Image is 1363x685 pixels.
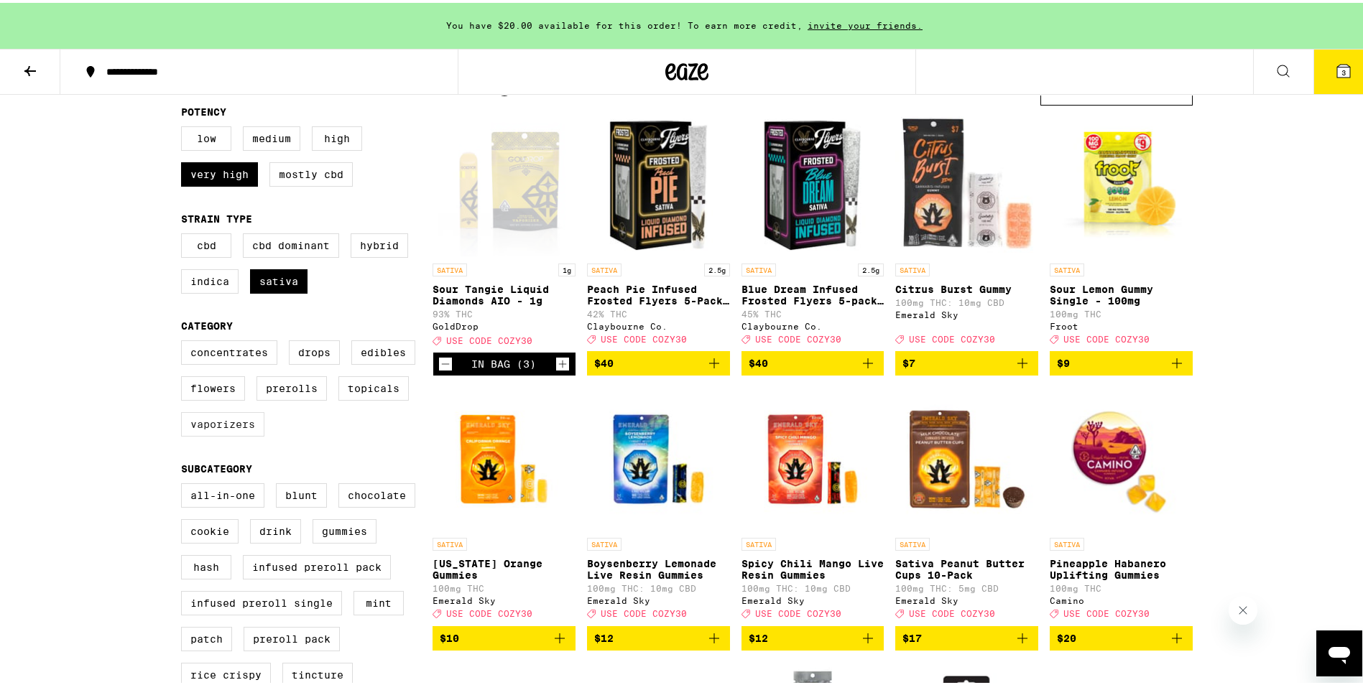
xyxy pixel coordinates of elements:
div: Froot [1050,319,1193,328]
label: Infused Preroll Single [181,588,342,612]
button: Add to bag [1050,348,1193,373]
img: Emerald Sky - Spicy Chili Mango Live Resin Gummies [741,384,884,528]
p: 100mg THC: 5mg CBD [895,581,1038,590]
div: Claybourne Co. [741,319,884,328]
label: Prerolls [257,373,327,398]
p: 2.5g [858,261,884,274]
p: SATIVA [1050,261,1084,274]
label: Concentrates [181,337,277,362]
span: $40 [594,355,614,366]
button: Add to bag [1050,623,1193,648]
label: Infused Preroll Pack [243,552,391,577]
div: Emerald Sky [433,593,576,602]
p: 2.5g [704,261,730,274]
label: Hash [181,552,231,577]
label: Tincture [282,660,353,684]
span: USE CODE COZY30 [601,332,687,341]
a: Open page for Sour Lemon Gummy Single - 100mg from Froot [1050,110,1193,348]
p: Boysenberry Lemonade Live Resin Gummies [587,555,730,578]
span: USE CODE COZY30 [909,607,995,616]
legend: Strain Type [181,210,252,222]
a: Open page for Blue Dream Infused Frosted Flyers 5-pack 2.5g from Claybourne Co. [741,110,884,348]
p: Blue Dream Infused Frosted Flyers 5-pack 2.5g [741,281,884,304]
a: Open page for Sour Tangie Liquid Diamonds AIO - 1g from GoldDrop [433,110,576,350]
span: $9 [1057,355,1070,366]
label: Hybrid [351,230,408,255]
p: Sour Lemon Gummy Single - 100mg [1050,281,1193,304]
p: SATIVA [895,261,930,274]
p: 100mg THC: 10mg CBD [741,581,884,590]
label: Drops [289,337,340,362]
a: Open page for Spicy Chili Mango Live Resin Gummies from Emerald Sky [741,384,884,623]
span: $40 [749,355,768,366]
iframe: Close message [1229,593,1257,622]
div: Claybourne Co. [587,319,730,328]
span: $10 [440,630,459,641]
div: Emerald Sky [895,593,1038,602]
span: invite your friends. [803,18,928,27]
a: Open page for Boysenberry Lemonade Live Resin Gummies from Emerald Sky [587,384,730,623]
span: USE CODE COZY30 [446,333,532,342]
span: 3 [1341,65,1346,74]
button: Add to bag [895,623,1038,648]
label: Preroll Pack [244,624,340,648]
label: Flowers [181,373,245,398]
button: Increment [555,354,570,368]
span: $7 [902,355,915,366]
span: USE CODE COZY30 [1063,332,1150,341]
img: Emerald Sky - Boysenberry Lemonade Live Resin Gummies [587,384,730,528]
button: Add to bag [741,623,884,648]
a: Open page for Citrus Burst Gummy from Emerald Sky [895,110,1038,348]
label: Low [181,124,231,148]
p: SATIVA [895,535,930,548]
label: Mint [354,588,404,612]
p: Sour Tangie Liquid Diamonds AIO - 1g [433,281,576,304]
label: Chocolate [338,480,415,505]
p: Peach Pie Infused Frosted Flyers 5-Pack - 2.5g [587,281,730,304]
div: GoldDrop [433,319,576,328]
p: 45% THC [741,307,884,316]
button: Add to bag [895,348,1038,373]
label: Very High [181,159,258,184]
p: Sativa Peanut Butter Cups 10-Pack [895,555,1038,578]
div: Camino [1050,593,1193,602]
label: Indica [181,266,239,291]
p: Citrus Burst Gummy [895,281,1038,292]
label: Topicals [338,373,409,398]
img: Emerald Sky - Citrus Burst Gummy [895,110,1038,253]
span: $20 [1057,630,1076,641]
button: Add to bag [587,348,730,373]
p: 1g [558,261,576,274]
a: Open page for California Orange Gummies from Emerald Sky [433,384,576,623]
label: Edibles [351,337,415,362]
legend: Potency [181,103,226,115]
iframe: Button to launch messaging window [1316,628,1362,674]
label: Sativa [250,266,308,291]
span: You have $20.00 available for this order! To earn more credit, [446,18,803,27]
img: Emerald Sky - Sativa Peanut Butter Cups 10-Pack [895,384,1038,528]
span: $12 [749,630,768,641]
span: USE CODE COZY30 [755,332,841,341]
label: CBD Dominant [243,230,339,255]
label: Vaporizers [181,409,264,434]
span: USE CODE COZY30 [909,332,995,341]
p: 42% THC [587,307,730,316]
button: Add to bag [433,623,576,648]
p: 100mg THC [433,581,576,590]
p: 100mg THC [1050,307,1193,316]
label: Cookie [181,516,239,541]
img: Camino - Pineapple Habanero Uplifting Gummies [1050,384,1193,528]
label: All-In-One [181,480,264,505]
img: Emerald Sky - California Orange Gummies [433,384,576,528]
span: Hi. Need any help? [9,10,103,22]
div: Emerald Sky [895,307,1038,317]
span: USE CODE COZY30 [755,607,841,616]
p: 100mg THC: 10mg CBD [587,581,730,590]
p: 100mg THC: 10mg CBD [895,295,1038,304]
p: Pineapple Habanero Uplifting Gummies [1050,555,1193,578]
p: SATIVA [587,261,622,274]
label: Medium [243,124,300,148]
p: SATIVA [433,535,467,548]
p: [US_STATE] Orange Gummies [433,555,576,578]
a: Open page for Pineapple Habanero Uplifting Gummies from Camino [1050,384,1193,623]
